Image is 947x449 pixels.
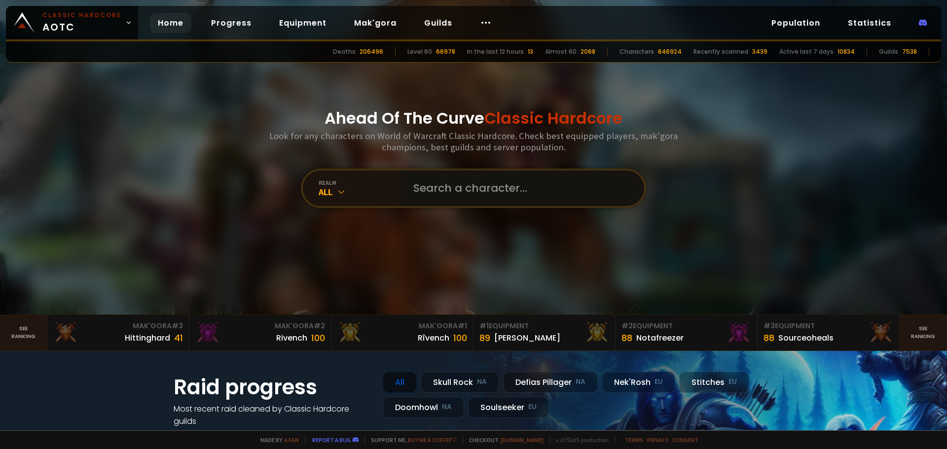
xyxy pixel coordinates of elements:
[616,315,758,350] a: #2Equipment88Notafreezer
[284,436,299,444] a: a fan
[174,403,371,427] h4: Most recent raid cleaned by Classic Hardcore guilds
[442,402,452,412] small: NA
[42,11,121,20] small: Classic Hardcore
[331,315,473,350] a: Mak'Gora#1Rîvench100
[333,47,356,56] div: Deaths
[383,397,464,418] div: Doomhowl
[621,331,632,345] div: 88
[576,377,585,387] small: NA
[418,332,449,344] div: Rîvench
[6,6,138,39] a: Classic HardcoreAOTC
[265,130,682,153] h3: Look for any characters on World of Warcraft Classic Hardcore. Check best equipped players, mak'g...
[693,47,748,56] div: Recently scanned
[271,13,334,33] a: Equipment
[172,321,183,331] span: # 3
[477,377,487,387] small: NA
[408,436,457,444] a: Buy me a coffee
[407,171,632,206] input: Search a character...
[647,436,668,444] a: Privacy
[900,315,947,350] a: Seeranking
[758,315,900,350] a: #3Equipment88Sourceoheals
[467,47,524,56] div: In the last 12 hours
[479,331,490,345] div: 89
[636,332,684,344] div: Notafreezer
[42,11,121,35] span: AOTC
[189,315,331,350] a: Mak'Gora#2Rivench100
[47,315,189,350] a: Mak'Gora#3Hittinghard41
[416,13,460,33] a: Guilds
[503,372,598,393] div: Defias Pillager
[312,436,351,444] a: Report a bug
[407,47,432,56] div: Level 60
[528,47,533,56] div: 13
[778,332,834,344] div: Sourceoheals
[174,331,183,345] div: 41
[255,436,299,444] span: Made by
[421,372,499,393] div: Skull Rock
[463,436,544,444] span: Checkout
[672,436,698,444] a: Consent
[383,372,417,393] div: All
[360,47,383,56] div: 206496
[364,436,457,444] span: Support me,
[453,331,467,345] div: 100
[679,372,749,393] div: Stitches
[319,186,401,198] div: All
[779,47,834,56] div: Active last 7 days
[436,47,455,56] div: 66978
[203,13,259,33] a: Progress
[346,13,404,33] a: Mak'gora
[902,47,917,56] div: 7538
[494,332,560,344] div: [PERSON_NAME]
[752,47,767,56] div: 3439
[473,315,616,350] a: #1Equipment89[PERSON_NAME]
[879,47,898,56] div: Guilds
[276,332,307,344] div: Rivench
[501,436,544,444] a: [DOMAIN_NAME]
[764,13,828,33] a: Population
[764,321,775,331] span: # 3
[621,321,751,331] div: Equipment
[337,321,467,331] div: Mak'Gora
[764,331,774,345] div: 88
[458,321,467,331] span: # 1
[840,13,899,33] a: Statistics
[195,321,325,331] div: Mak'Gora
[545,47,577,56] div: Almost 60
[125,332,170,344] div: Hittinghard
[479,321,609,331] div: Equipment
[549,436,609,444] span: v. d752d5 - production
[174,428,238,439] a: See all progress
[314,321,325,331] span: # 2
[311,331,325,345] div: 100
[479,321,489,331] span: # 1
[621,321,633,331] span: # 2
[484,107,622,129] span: Classic Hardcore
[174,372,371,403] h1: Raid progress
[581,47,595,56] div: 2068
[728,377,737,387] small: EU
[319,179,401,186] div: realm
[658,47,682,56] div: 846924
[468,397,549,418] div: Soulseeker
[602,372,675,393] div: Nek'Rosh
[838,47,855,56] div: 10834
[528,402,537,412] small: EU
[619,47,654,56] div: Characters
[655,377,663,387] small: EU
[764,321,893,331] div: Equipment
[150,13,191,33] a: Home
[325,106,622,130] h1: Ahead Of The Curve
[625,436,643,444] a: Terms
[53,321,183,331] div: Mak'Gora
